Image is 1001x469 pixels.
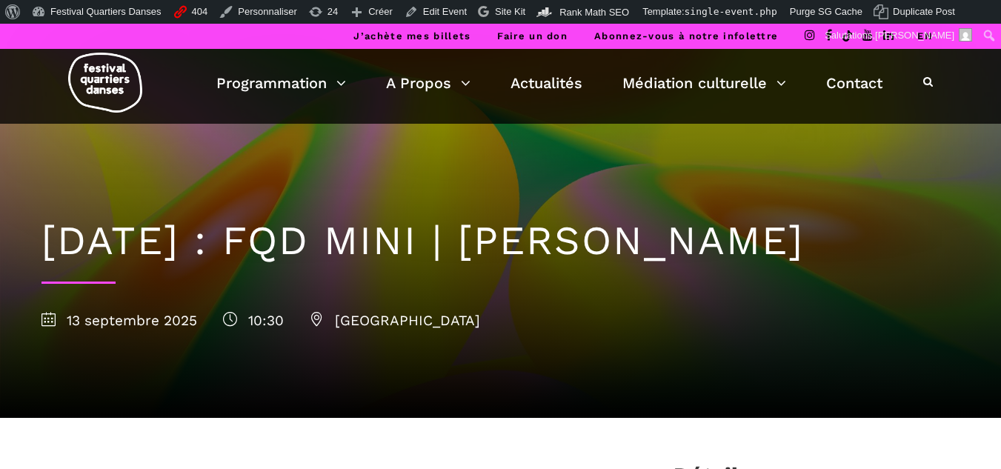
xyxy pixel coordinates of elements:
[819,24,978,47] a: Salutations,
[310,312,480,329] span: [GEOGRAPHIC_DATA]
[216,70,346,96] a: Programmation
[559,7,629,18] span: Rank Math SEO
[875,30,954,41] span: [PERSON_NAME]
[223,312,284,329] span: 10:30
[495,6,525,17] span: Site Kit
[41,217,960,265] h1: [DATE] : FQD MINI | [PERSON_NAME]
[594,30,778,41] a: Abonnez-vous à notre infolettre
[826,70,882,96] a: Contact
[511,70,582,96] a: Actualités
[41,312,197,329] span: 13 septembre 2025
[353,30,470,41] a: J’achète mes billets
[386,70,470,96] a: A Propos
[68,53,142,113] img: logo-fqd-med
[622,70,786,96] a: Médiation culturelle
[497,30,568,41] a: Faire un don
[685,6,777,17] span: single-event.php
